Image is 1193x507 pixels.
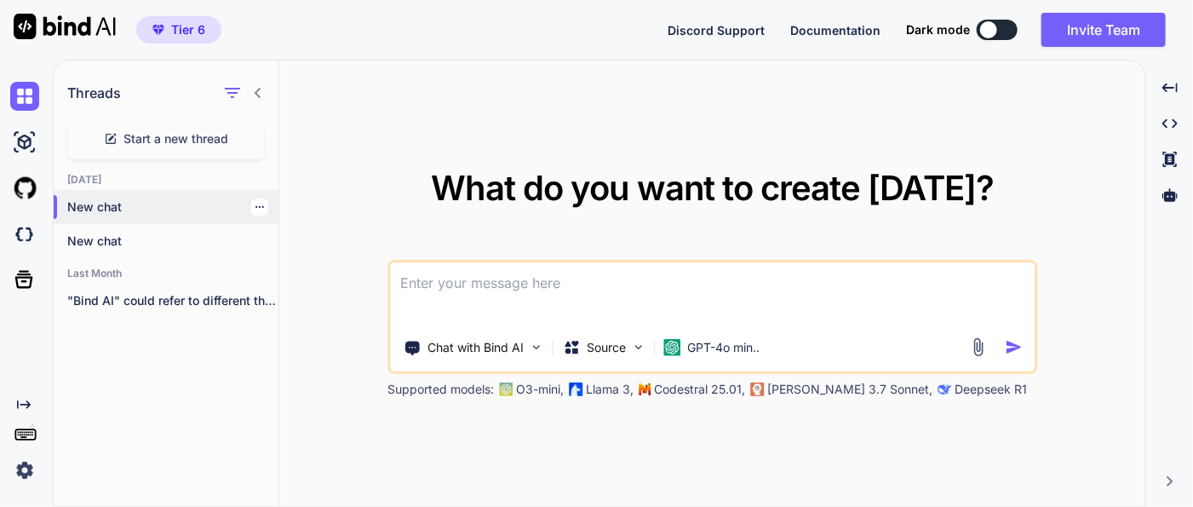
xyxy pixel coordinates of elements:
p: "Bind AI" could refer to different things... [67,292,278,309]
img: claude [750,383,764,396]
p: Chat with Bind AI [427,339,524,356]
button: Documentation [790,21,880,39]
p: O3-mini, [516,381,564,398]
p: Source [587,339,626,356]
img: settings [10,456,39,485]
p: Llama 3, [586,381,634,398]
p: [PERSON_NAME] 3.7 Sonnet, [767,381,932,398]
img: GPT-4 [499,383,513,396]
img: GPT-4o mini [663,339,680,356]
img: darkCloudIdeIcon [10,220,39,249]
img: githubLight [10,174,39,203]
span: Discord Support [668,23,765,37]
img: Mistral-AI [639,383,651,395]
p: New chat [67,233,278,250]
button: premiumTier 6 [136,16,221,43]
img: Bind AI [14,14,116,39]
span: What do you want to create [DATE]? [431,167,994,209]
h2: Last Month [54,267,278,280]
p: Codestral 25.01, [654,381,745,398]
img: Pick Models [631,340,645,354]
h1: Threads [67,83,121,103]
img: Pick Tools [529,340,543,354]
button: Discord Support [668,21,765,39]
p: GPT-4o min.. [687,339,760,356]
img: attachment [968,337,988,357]
p: New chat [67,199,278,216]
img: premium [152,25,164,35]
img: ai-studio [10,128,39,157]
span: Start a new thread [124,130,229,147]
span: Tier 6 [171,21,205,38]
img: Llama2 [569,383,582,396]
img: icon [1005,338,1023,356]
p: Deepseek R1 [955,381,1027,398]
img: chat [10,82,39,111]
button: Invite Team [1041,13,1166,47]
img: claude [938,383,951,396]
h2: [DATE] [54,173,278,187]
p: Supported models: [387,381,494,398]
span: Documentation [790,23,880,37]
span: Dark mode [906,21,970,38]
